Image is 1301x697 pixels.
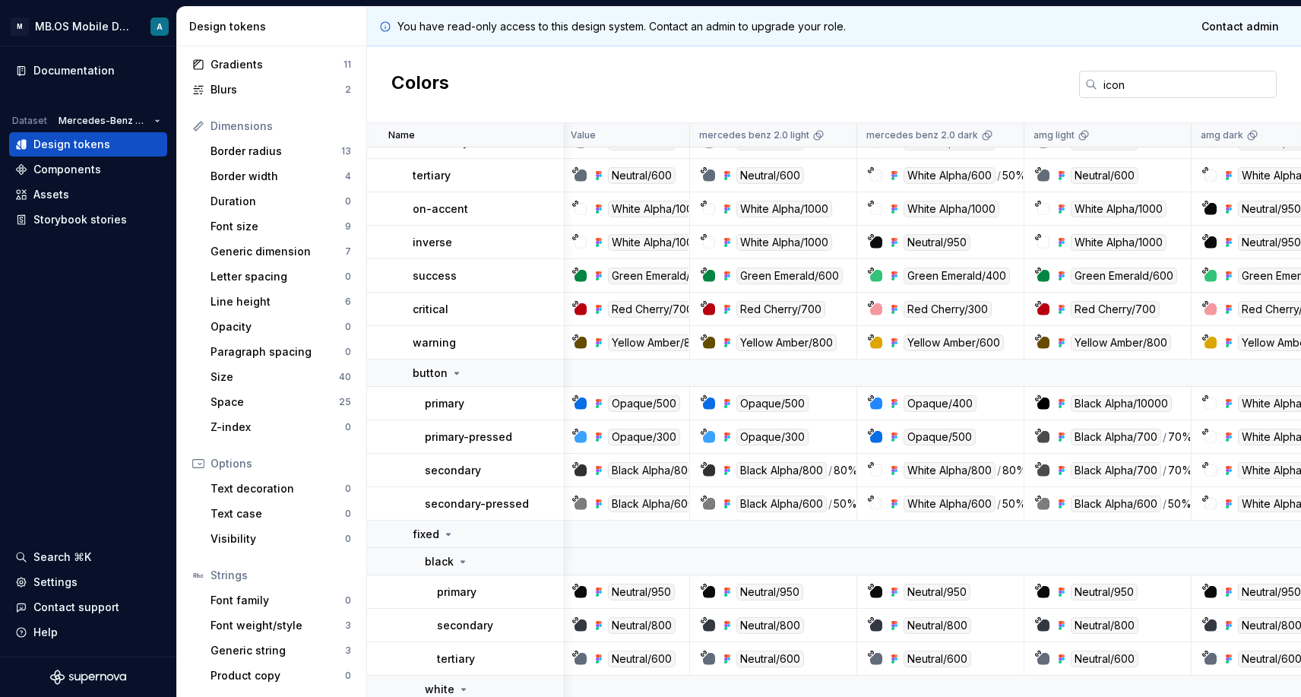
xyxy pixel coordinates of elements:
p: amg dark [1201,129,1243,141]
p: secondary [425,463,481,478]
div: / [828,496,832,512]
p: primary-pressed [425,429,512,445]
div: Neutral/800 [736,617,804,634]
div: Border width [211,169,345,184]
button: MMB.OS Mobile Design SystemA [3,10,173,43]
p: Value [571,129,596,141]
div: 7 [345,246,351,258]
a: Opacity0 [204,315,357,339]
div: 4 [345,170,351,182]
div: Black Alpha/600 [608,496,698,512]
div: Opaque/400 [904,395,977,412]
div: White Alpha/600 [904,496,996,512]
div: Visibility [211,531,345,547]
div: Neutral/800 [904,617,971,634]
div: Neutral/800 [608,617,676,634]
a: Size40 [204,365,357,389]
a: Font size9 [204,214,357,239]
a: Font weight/style3 [204,613,357,638]
a: Text decoration0 [204,477,357,501]
div: Red Cherry/700 [1071,301,1160,318]
div: MB.OS Mobile Design System [35,19,132,34]
a: Duration0 [204,189,357,214]
div: 0 [345,421,351,433]
p: primary [437,585,476,600]
div: A [157,21,163,33]
div: Z-index [211,420,345,435]
p: Name [388,129,415,141]
div: Product copy [211,668,345,683]
a: Contact admin [1192,13,1289,40]
div: 70% [1168,429,1192,445]
a: Letter spacing0 [204,265,357,289]
div: Red Cherry/300 [904,301,992,318]
div: 13 [341,145,351,157]
a: Border radius13 [204,139,357,163]
div: Green Emerald/400 [904,268,1010,284]
a: Design tokens [9,132,167,157]
a: Documentation [9,59,167,83]
div: 50% [1002,167,1026,184]
p: amg light [1034,129,1075,141]
a: Components [9,157,167,182]
div: Opaque/500 [736,395,809,412]
div: Font weight/style [211,618,345,633]
div: Font size [211,219,345,234]
a: Blurs2 [186,78,357,102]
a: Product copy0 [204,664,357,688]
div: Gradients [211,57,343,72]
a: Settings [9,570,167,594]
div: Strings [211,568,351,583]
div: / [1163,462,1166,479]
a: Line height6 [204,290,357,314]
div: 0 [345,533,351,545]
div: Yellow Amber/800 [736,334,837,351]
div: 50% [834,496,857,512]
div: Assets [33,187,69,202]
div: Storybook stories [33,212,127,227]
p: tertiary [413,168,451,183]
div: Opaque/300 [608,429,680,445]
div: 11 [343,59,351,71]
div: Green Emerald/600 [608,268,714,284]
p: critical [413,302,448,317]
a: Font family0 [204,588,357,613]
p: inverse [413,235,452,250]
div: 9 [345,220,351,233]
div: White Alpha/1000 [608,201,704,217]
div: Neutral/600 [1071,651,1138,667]
p: tertiary [437,651,475,667]
div: Line height [211,294,345,309]
div: Search ⌘K [33,550,91,565]
div: Green Emerald/600 [736,268,843,284]
div: Design tokens [33,137,110,152]
div: Documentation [33,63,115,78]
div: / [997,167,1001,184]
div: 80% [1002,462,1027,479]
input: Search in tokens... [1097,71,1277,98]
div: 40 [339,371,351,383]
div: 0 [345,594,351,607]
div: / [828,462,832,479]
div: Generic string [211,643,345,658]
a: Gradients11 [186,52,357,77]
p: button [413,366,448,381]
div: Red Cherry/700 [608,301,697,318]
div: / [997,462,1001,479]
div: Neutral/950 [904,234,970,251]
button: Contact support [9,595,167,619]
div: Design tokens [189,19,360,34]
div: 0 [345,346,351,358]
a: Visibility0 [204,527,357,551]
div: 3 [345,645,351,657]
div: 0 [345,670,351,682]
a: Z-index0 [204,415,357,439]
button: Help [9,620,167,645]
div: Neutral/950 [904,584,970,600]
p: warning [413,335,456,350]
div: Opacity [211,319,345,334]
a: Assets [9,182,167,207]
a: Storybook stories [9,208,167,232]
div: 0 [345,271,351,283]
span: Mercedes-Benz 2.0 [59,115,148,127]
